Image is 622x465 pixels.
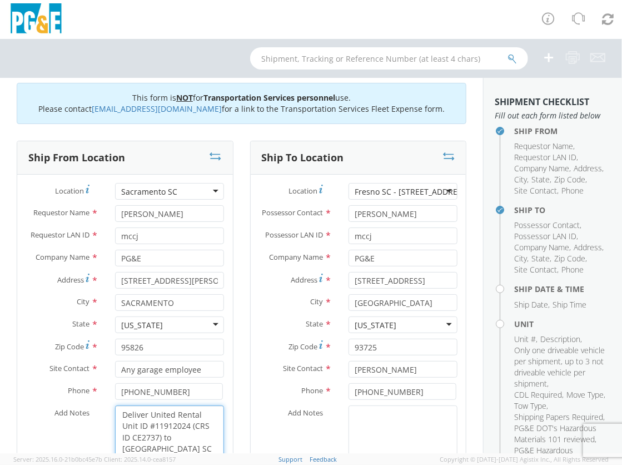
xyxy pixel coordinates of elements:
span: Possessor LAN ID [265,230,323,240]
span: City [310,296,323,306]
u: NOT [176,92,193,103]
span: Zip Code [554,174,585,185]
span: Only one driveable vehicle per shipment, up to 3 not driveable vehicle per shipment [514,345,605,389]
span: Zip Code [55,342,84,352]
div: [US_STATE] [121,320,163,331]
span: City [77,296,89,306]
div: Sacramento SC [121,186,177,197]
li: , [514,334,538,345]
span: Location [55,186,84,196]
span: Unit # [514,334,536,344]
li: , [574,242,604,253]
span: State [72,319,89,329]
li: , [531,174,551,185]
span: Ship Time [553,299,586,310]
li: , [554,253,587,264]
span: Address [574,242,602,253]
span: Company Name [36,252,89,262]
li: , [514,423,608,445]
li: , [540,334,582,345]
li: , [514,174,529,185]
div: Fresno SC - [STREET_ADDRESS] [355,186,469,197]
li: , [514,299,550,310]
h3: Ship From Location [28,152,125,164]
span: Address [57,275,84,285]
h4: Ship To [514,206,611,214]
li: , [514,253,529,264]
li: , [514,345,608,389]
h4: Ship From [514,127,611,135]
span: Requestor LAN ID [514,152,576,162]
span: Possessor Contact [262,207,323,217]
strong: Shipment Checklist [495,96,589,108]
li: , [514,389,564,400]
b: Transportation Services personnel [203,92,335,103]
li: , [514,163,571,174]
span: Add Notes [288,408,323,418]
span: Site Contact [49,363,89,373]
span: City [514,253,527,264]
li: , [514,264,559,275]
img: pge-logo-06675f144f4cfa6a6814.png [8,3,64,36]
span: Possessor LAN ID [514,231,576,241]
span: Shipping Papers Required [514,412,603,422]
span: Ship Date [514,299,548,310]
span: Company Name [514,242,569,253]
li: , [514,231,578,242]
span: Address [291,275,317,285]
span: Company Name [269,252,323,262]
a: Support [278,455,302,463]
span: Site Contact [283,363,323,373]
div: [US_STATE] [355,320,396,331]
li: , [566,389,605,400]
li: , [514,152,578,163]
span: Phone [561,264,584,275]
input: Shipment, Tracking or Reference Number (at least 4 chars) [250,47,528,70]
li: , [574,163,604,174]
li: , [514,185,559,196]
span: Possessor Contact [514,220,580,230]
span: Location [288,186,317,196]
li: , [514,242,571,253]
span: Description [540,334,580,344]
span: Server: 2025.16.0-21b0bc45e7b [13,455,102,463]
a: [EMAIL_ADDRESS][DOMAIN_NAME] [92,103,222,114]
span: Requestor Name [33,207,89,217]
span: State [531,253,550,264]
li: , [514,400,548,412]
a: Feedback [310,455,337,463]
span: Tow Type [514,400,546,411]
span: Phone [68,385,89,395]
span: Zip Code [288,342,317,352]
span: Requestor LAN ID [31,230,89,240]
span: Client: 2025.14.0-cea8157 [104,455,176,463]
span: PG&E DOT's Hazardous Materials 101 reviewed [514,423,596,444]
span: City [514,174,527,185]
span: Requestor Name [514,141,573,151]
span: Move Type [566,389,604,400]
li: , [514,220,581,231]
h4: Unit [514,320,611,328]
h4: Ship Date & Time [514,285,611,293]
span: Site Contact [514,264,557,275]
span: Zip Code [554,253,585,264]
span: Add Notes [54,408,89,418]
span: State [306,319,323,329]
span: Copyright © [DATE]-[DATE] Agistix Inc., All Rights Reserved [440,455,609,464]
div: This form is for use. Please contact for a link to the Transportation Services Fleet Expense form. [17,83,466,124]
li: , [554,174,587,185]
span: State [531,174,550,185]
li: , [531,253,551,264]
li: , [514,412,605,423]
li: , [514,141,575,152]
span: Phone [561,185,584,196]
h3: Ship To Location [262,152,344,164]
span: CDL Required [514,389,562,400]
span: Address [574,163,602,174]
span: Phone [301,385,323,395]
span: Fill out each form listed below [495,110,611,121]
span: Company Name [514,163,569,174]
span: Site Contact [514,185,557,196]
